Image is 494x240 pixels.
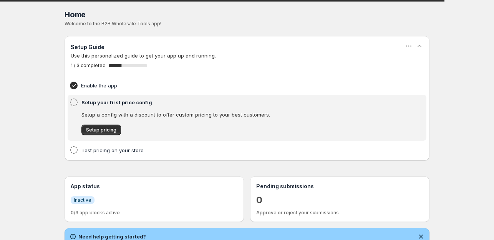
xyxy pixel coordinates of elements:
[81,125,121,135] a: Setup pricing
[256,210,423,216] p: Approve or reject your submissions
[81,111,387,118] p: Setup a config with a discount to offer custom pricing to your best customers.
[65,10,86,19] span: Home
[86,127,116,133] span: Setup pricing
[71,43,104,51] h3: Setup Guide
[256,194,262,206] a: 0
[81,99,389,106] h4: Setup your first price config
[71,210,238,216] p: 0/3 app blocks active
[81,82,389,89] h4: Enable the app
[74,197,91,203] span: Inactive
[71,182,238,190] h3: App status
[256,182,423,190] h3: Pending submissions
[81,146,389,154] h4: Test pricing on your store
[71,196,94,204] a: InfoInactive
[71,62,106,69] span: 1 / 3 completed
[71,52,423,59] p: Use this personalized guide to get your app up and running.
[65,21,429,27] p: Welcome to the B2B Wholesale Tools app!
